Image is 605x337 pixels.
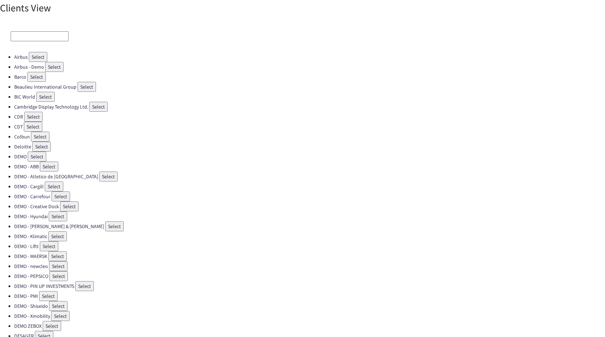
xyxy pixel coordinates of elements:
[40,162,58,172] button: Select
[45,62,64,72] button: Select
[52,191,70,201] button: Select
[77,82,96,92] button: Select
[99,172,118,181] button: Select
[14,82,605,92] li: Beaulieu International Group
[24,122,42,132] button: Select
[14,291,605,301] li: DEMO - PMI
[14,72,605,82] li: Barco
[49,301,68,311] button: Select
[14,62,605,72] li: Airbus - Demo
[14,162,605,172] li: DEMO - ABB
[14,152,605,162] li: DEMO
[40,241,58,251] button: Select
[569,303,605,337] iframe: Chat Widget
[28,152,46,162] button: Select
[14,102,605,112] li: Cambridge Display Technology Ltd.
[569,303,605,337] div: Widget de chat
[14,52,605,62] li: Airbus
[49,211,67,221] button: Select
[105,221,124,231] button: Select
[29,52,47,62] button: Select
[14,132,605,142] li: Colbun
[39,291,58,301] button: Select
[14,251,605,261] li: DEMO - MAERSK
[14,201,605,211] li: DEMO - Creative Dock
[49,261,68,271] button: Select
[14,301,605,311] li: DEMO - Shiseido
[14,311,605,321] li: DEMO - Xmobility
[14,92,605,102] li: BIC World
[14,172,605,181] li: DEMO - Atletico de [GEOGRAPHIC_DATA]
[14,241,605,251] li: DEMO - Liftt
[14,211,605,221] li: DEMO - Hyundai
[14,122,605,132] li: CDT
[51,311,70,321] button: Select
[48,231,67,241] button: Select
[14,231,605,241] li: DEMO - Klimatic
[32,142,51,152] button: Select
[36,92,55,102] button: Select
[45,181,63,191] button: Select
[14,181,605,191] li: DEMO - Cargill
[43,321,61,331] button: Select
[14,281,605,291] li: DEMO - PIN UP INVESTMENTS
[14,271,605,281] li: DEMO - PEPSICO
[31,132,49,142] button: Select
[14,221,605,231] li: DEMO - [PERSON_NAME] & [PERSON_NAME]
[14,321,605,331] li: DEMO ZEBOX
[24,112,43,122] button: Select
[75,281,94,291] button: Select
[14,112,605,122] li: CDR
[89,102,108,112] button: Select
[14,261,605,271] li: DEMO - newcleo
[48,251,67,261] button: Select
[14,142,605,152] li: Deloitte
[14,191,605,201] li: DEMO - Carrefour
[60,201,79,211] button: Select
[27,72,46,82] button: Select
[49,271,68,281] button: Select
